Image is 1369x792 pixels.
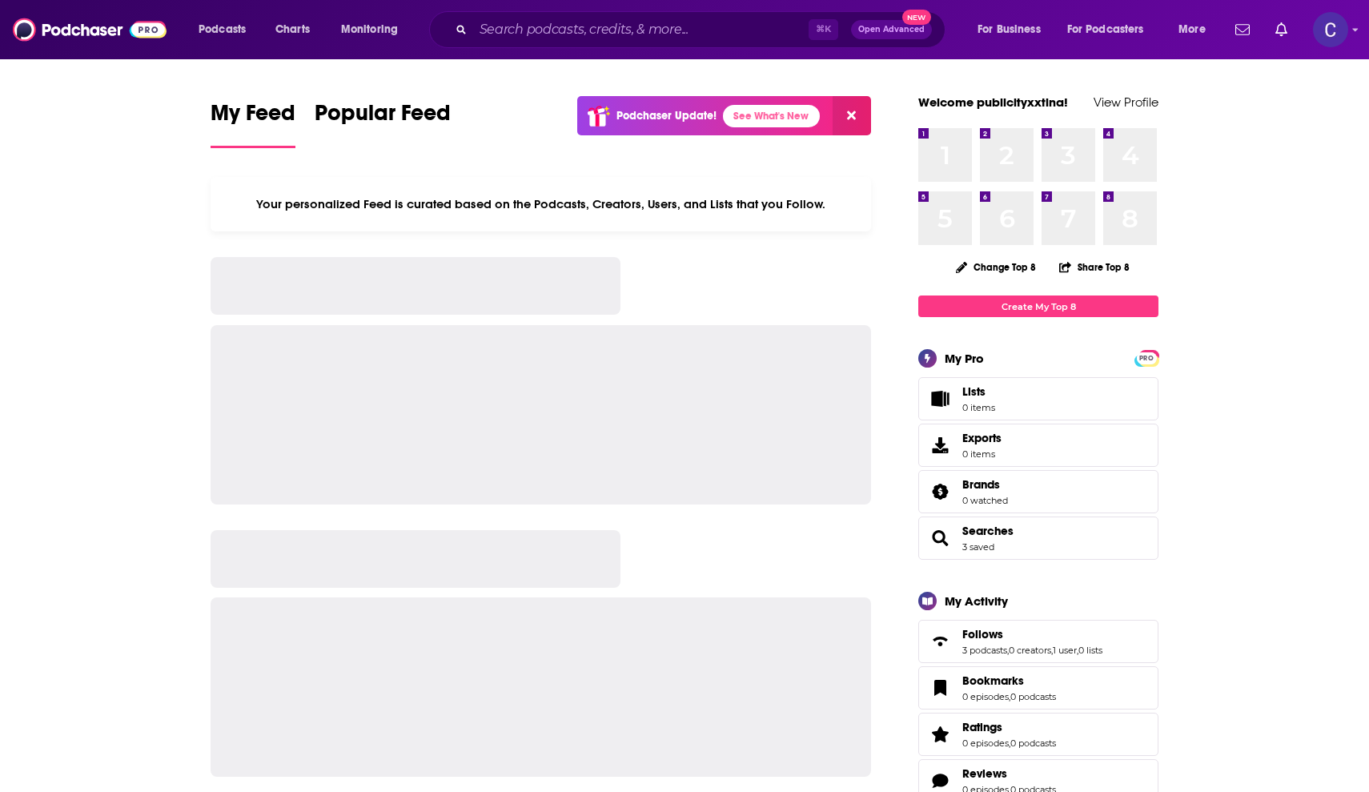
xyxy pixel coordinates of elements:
a: Show notifications dropdown [1269,16,1294,43]
span: New [902,10,931,25]
a: Welcome publicityxxtina! [918,94,1068,110]
span: , [1007,645,1009,656]
a: Popular Feed [315,99,451,148]
span: ⌘ K [809,19,838,40]
span: 0 items [962,448,1002,460]
a: Reviews [962,766,1056,781]
span: PRO [1137,352,1156,364]
a: 0 podcasts [1010,691,1056,702]
span: Brands [962,477,1000,492]
img: User Profile [1313,12,1348,47]
span: , [1009,691,1010,702]
span: Podcasts [199,18,246,41]
span: Popular Feed [315,99,451,136]
span: Charts [275,18,310,41]
span: Follows [918,620,1158,663]
a: Ratings [924,723,956,746]
a: PRO [1137,352,1156,364]
div: My Pro [945,351,984,366]
span: Searches [918,517,1158,560]
a: Searches [924,527,956,549]
div: Your personalized Feed is curated based on the Podcasts, Creators, Users, and Lists that you Follow. [211,177,871,231]
span: Reviews [962,766,1007,781]
img: Podchaser - Follow, Share and Rate Podcasts [13,14,167,45]
span: Follows [962,627,1003,641]
a: 0 watched [962,495,1008,506]
span: Lists [962,384,986,399]
span: 0 items [962,402,995,413]
button: Change Top 8 [946,257,1046,277]
a: 3 podcasts [962,645,1007,656]
a: Brands [924,480,956,503]
span: , [1009,738,1010,749]
a: 0 creators [1009,645,1051,656]
span: More [1178,18,1206,41]
span: Exports [924,434,956,456]
button: open menu [1167,17,1226,42]
a: Searches [962,524,1014,538]
span: For Podcasters [1067,18,1144,41]
span: For Business [978,18,1041,41]
button: open menu [187,17,267,42]
span: Monitoring [341,18,398,41]
button: Share Top 8 [1058,251,1130,283]
button: open menu [330,17,419,42]
a: Follows [962,627,1102,641]
a: Charts [265,17,319,42]
span: Lists [924,388,956,410]
a: Bookmarks [924,677,956,699]
a: See What's New [723,105,820,127]
span: , [1051,645,1053,656]
input: Search podcasts, credits, & more... [473,17,809,42]
span: Ratings [962,720,1002,734]
span: Bookmarks [962,673,1024,688]
a: Create My Top 8 [918,295,1158,317]
span: Open Advanced [858,26,925,34]
a: 0 lists [1078,645,1102,656]
a: My Feed [211,99,295,148]
a: Bookmarks [962,673,1056,688]
button: open menu [966,17,1061,42]
a: Ratings [962,720,1056,734]
span: My Feed [211,99,295,136]
p: Podchaser Update! [616,109,717,123]
a: 1 user [1053,645,1077,656]
a: 0 episodes [962,691,1009,702]
span: Brands [918,470,1158,513]
a: Exports [918,424,1158,467]
span: Logged in as publicityxxtina [1313,12,1348,47]
button: Show profile menu [1313,12,1348,47]
a: Reviews [924,770,956,792]
span: , [1077,645,1078,656]
a: 3 saved [962,541,994,553]
div: Search podcasts, credits, & more... [444,11,961,48]
a: 0 episodes [962,738,1009,749]
button: open menu [1057,17,1167,42]
span: Ratings [918,713,1158,756]
span: Lists [962,384,995,399]
a: View Profile [1094,94,1158,110]
a: Show notifications dropdown [1229,16,1256,43]
a: 0 podcasts [1010,738,1056,749]
a: Follows [924,630,956,653]
div: My Activity [945,593,1008,609]
button: Open AdvancedNew [851,20,932,39]
span: Exports [962,431,1002,445]
a: Lists [918,377,1158,420]
span: Bookmarks [918,666,1158,710]
a: Brands [962,477,1008,492]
